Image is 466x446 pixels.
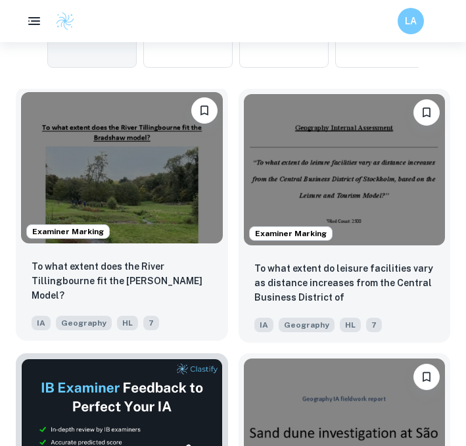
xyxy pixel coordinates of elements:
h6: LA [404,14,419,28]
span: Geography [279,318,335,332]
p: To what extent does the River Tillingbourne fit the Bradshaw Model? [32,259,212,303]
p: To what extent do leisure facilities vary as distance increases from the Central Business Distric... [254,261,435,306]
img: Clastify logo [55,11,75,31]
span: HL [117,316,138,330]
span: IA [254,318,273,332]
span: Examiner Marking [250,228,332,239]
button: Bookmark [413,99,440,126]
button: Bookmark [191,97,218,124]
span: Geography [56,316,112,330]
a: Examiner MarkingBookmarkTo what extent do leisure facilities vary as distance increases from the ... [239,89,451,343]
button: LA [398,8,424,34]
a: Clastify logo [47,11,75,31]
img: Geography IA example thumbnail: To what extent do leisure facilities var [244,94,446,245]
span: HL [340,318,361,332]
span: 7 [143,316,159,330]
span: 7 [366,318,382,332]
span: IA [32,316,51,330]
button: Bookmark [413,364,440,390]
span: Examiner Marking [27,226,109,237]
img: Geography IA example thumbnail: To what extent does the River Tillingbou [21,92,223,243]
a: Examiner MarkingBookmarkTo what extent does the River Tillingbourne fit the Bradshaw Model?IAGeog... [16,89,228,343]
